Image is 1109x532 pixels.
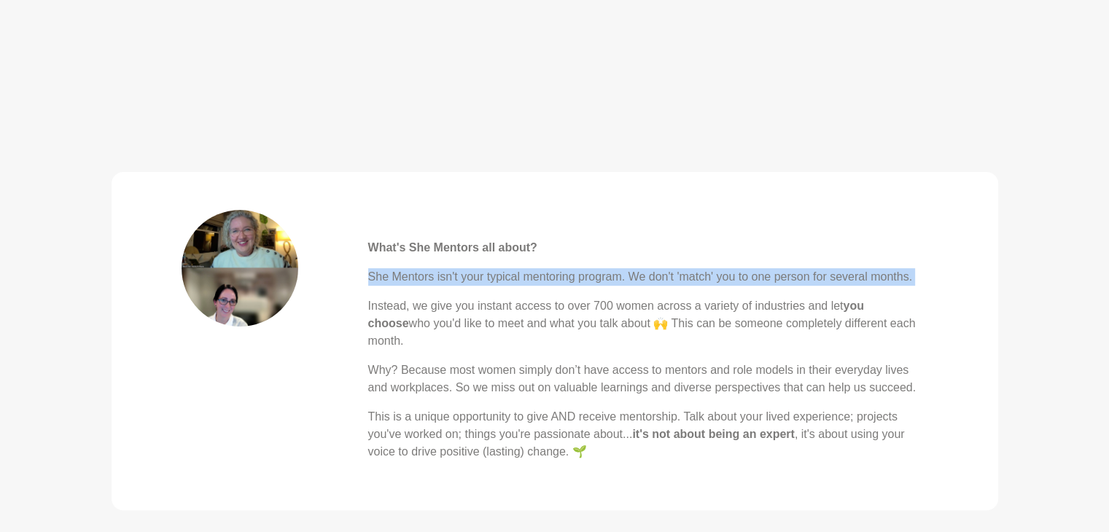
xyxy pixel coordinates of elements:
p: Instead, we give you instant access to over 700 women across a variety of industries and let who ... [368,297,928,350]
p: Why? Because most women simply don’t have access to mentors and role models in their everyday liv... [368,361,928,396]
p: She Mentors isn't your typical mentoring program. We don't 'match' you to one person for several ... [368,268,928,286]
p: This is a unique opportunity to give AND receive mentorship. Talk about your lived experience; pr... [368,408,928,461]
strong: What's She Mentors all about? [368,241,537,254]
strong: it's not about being an expert [632,428,794,440]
